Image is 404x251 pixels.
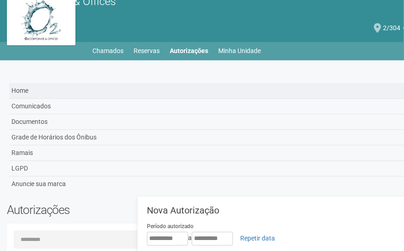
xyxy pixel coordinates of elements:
a: Reservas [134,44,160,57]
h2: Autorizações [7,203,245,217]
label: Período autorizado [147,222,194,230]
span: 2/304 [383,16,400,32]
a: Minha Unidade [218,44,261,57]
a: Autorizações [170,44,208,57]
a: Repetir data [234,230,281,246]
a: Chamados [92,44,124,57]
